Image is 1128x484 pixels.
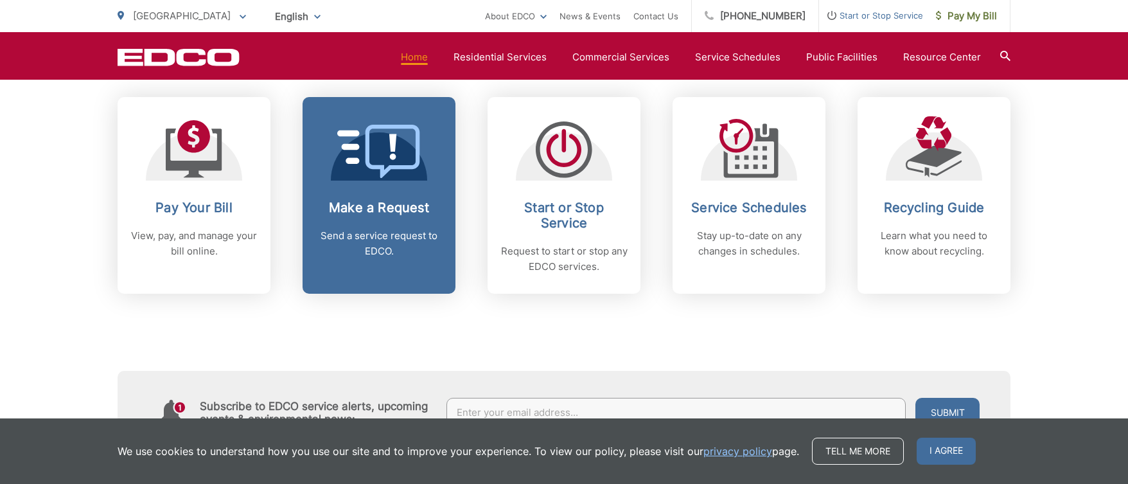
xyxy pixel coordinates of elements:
[903,49,981,65] a: Resource Center
[454,49,547,65] a: Residential Services
[118,444,799,459] p: We use cookies to understand how you use our site and to improve your experience. To view our pol...
[633,8,678,24] a: Contact Us
[500,200,628,231] h2: Start or Stop Service
[812,438,904,465] a: Tell me more
[806,49,877,65] a: Public Facilities
[500,244,628,274] p: Request to start or stop any EDCO services.
[200,400,434,426] h4: Subscribe to EDCO service alerts, upcoming events & environmental news:
[401,49,428,65] a: Home
[303,97,455,294] a: Make a Request Send a service request to EDCO.
[870,228,998,259] p: Learn what you need to know about recycling.
[685,200,813,215] h2: Service Schedules
[133,10,231,22] span: [GEOGRAPHIC_DATA]
[695,49,780,65] a: Service Schedules
[703,444,772,459] a: privacy policy
[130,200,258,215] h2: Pay Your Bill
[917,438,976,465] span: I agree
[118,97,270,294] a: Pay Your Bill View, pay, and manage your bill online.
[315,200,443,215] h2: Make a Request
[265,5,330,28] span: English
[685,228,813,259] p: Stay up-to-date on any changes in schedules.
[572,49,669,65] a: Commercial Services
[315,228,443,259] p: Send a service request to EDCO.
[870,200,998,215] h2: Recycling Guide
[936,8,997,24] span: Pay My Bill
[915,398,980,427] button: Submit
[130,228,258,259] p: View, pay, and manage your bill online.
[673,97,825,294] a: Service Schedules Stay up-to-date on any changes in schedules.
[118,48,240,66] a: EDCD logo. Return to the homepage.
[446,398,906,427] input: Enter your email address...
[560,8,621,24] a: News & Events
[485,8,547,24] a: About EDCO
[858,97,1010,294] a: Recycling Guide Learn what you need to know about recycling.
